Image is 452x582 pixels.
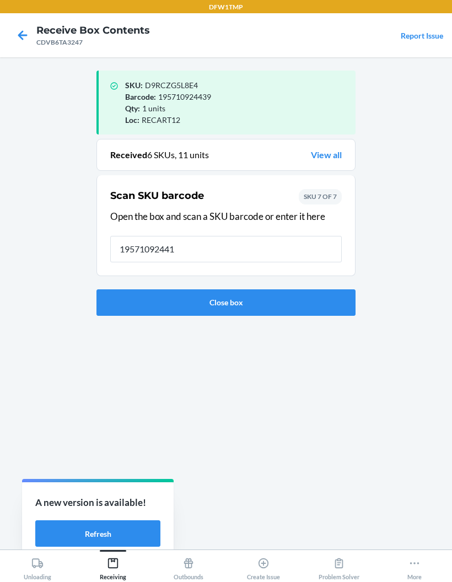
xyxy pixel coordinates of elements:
span: Barcode : [125,92,156,101]
span: D9RCZG5L8E4 [145,80,198,90]
span: RECART12 [142,115,180,125]
button: Receiving [76,550,151,580]
input: SKU/Barcode [110,236,342,262]
span: 195710924439 [158,92,211,101]
a: Report Issue [401,31,443,40]
span: Qty : [125,104,140,113]
p: SKU 7 OF 7 [304,192,337,202]
div: Receiving [100,553,126,580]
h4: Receive Box Contents [36,23,150,37]
h2: Scan SKU barcode [110,188,204,203]
button: Problem Solver [302,550,377,580]
span: 1 units [142,104,165,113]
p: A new version is available! [35,495,160,510]
div: CDVB6TA3247 [36,37,150,47]
button: More [376,550,452,580]
div: More [407,553,422,580]
div: Problem Solver [319,553,359,580]
button: Close box [96,289,356,316]
span: Received [110,149,147,160]
span: Loc : [125,115,139,125]
p: DFW1TMP [209,2,243,12]
button: Outbounds [150,550,226,580]
p: Open the box and scan a SKU barcode or enter it here [110,209,342,224]
p: 6 SKUs, 11 units [110,148,209,161]
span: SKU : [125,80,143,90]
button: Refresh [35,520,160,547]
div: Unloading [24,553,51,580]
button: Create Issue [226,550,302,580]
div: Outbounds [174,553,203,580]
a: View all [311,148,342,161]
div: Create Issue [247,553,280,580]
